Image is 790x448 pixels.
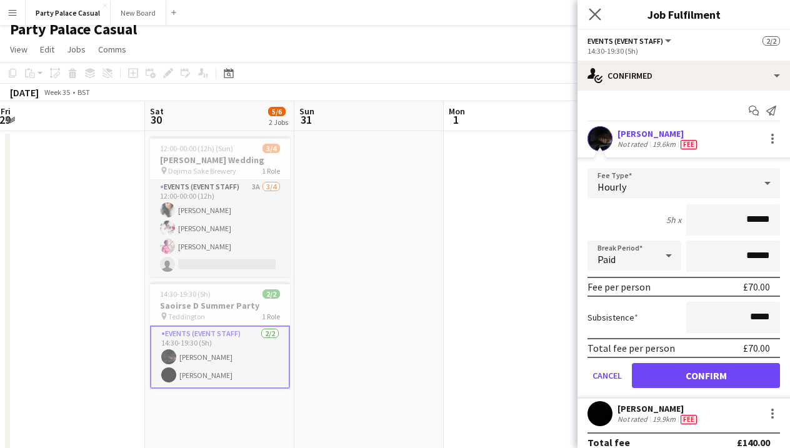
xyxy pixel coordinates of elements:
div: Total fee per person [587,342,675,354]
span: 31 [297,112,314,127]
span: View [10,44,27,55]
a: Edit [35,41,59,57]
span: 14:30-19:30 (5h) [160,289,211,299]
div: Confirmed [577,61,790,91]
div: Not rated [617,139,650,149]
span: 1 [447,112,465,127]
button: Confirm [632,363,780,388]
span: Week 35 [41,87,72,97]
div: 14:30-19:30 (5h) [587,46,780,56]
div: [DATE] [10,86,39,99]
span: 5/6 [268,107,286,116]
span: Mon [449,106,465,117]
span: Paid [597,253,616,266]
a: Comms [93,41,131,57]
div: £70.00 [743,342,770,354]
label: Subsistence [587,312,638,323]
div: 19.9km [650,414,678,424]
span: Fee [681,140,697,149]
div: BST [77,87,90,97]
app-card-role: Events (Event Staff)3A3/412:00-00:00 (12h)[PERSON_NAME][PERSON_NAME][PERSON_NAME] [150,180,290,277]
span: 1 Role [262,166,280,176]
span: 30 [148,112,164,127]
app-job-card: 12:00-00:00 (12h) (Sun)3/4[PERSON_NAME] Wedding Dojima Sake Brewery1 RoleEvents (Event Staff)3A3/... [150,136,290,277]
app-job-card: 14:30-19:30 (5h)2/2Saoirse D Summer Party Teddington1 RoleEvents (Event Staff)2/214:30-19:30 (5h)... [150,282,290,389]
div: 2 Jobs [269,117,288,127]
span: Jobs [67,44,86,55]
h1: Party Palace Casual [10,20,137,39]
span: 1 Role [262,312,280,321]
span: 2/2 [762,36,780,46]
button: Cancel [587,363,627,388]
div: 5h x [666,214,681,226]
span: Fee [681,415,697,424]
div: Fee per person [587,281,651,293]
a: Jobs [62,41,91,57]
div: [PERSON_NAME] [617,128,699,139]
span: 3/4 [262,144,280,153]
button: Events (Event Staff) [587,36,673,46]
app-card-role: Events (Event Staff)2/214:30-19:30 (5h)[PERSON_NAME][PERSON_NAME] [150,326,290,389]
span: Teddington [168,312,205,321]
span: Edit [40,44,54,55]
a: View [5,41,32,57]
span: Events (Event Staff) [587,36,663,46]
h3: Job Fulfilment [577,6,790,22]
span: Sun [299,106,314,117]
span: 2/2 [262,289,280,299]
button: New Board [111,1,166,25]
span: Comms [98,44,126,55]
div: 19.6km [650,139,678,149]
button: Party Palace Casual [26,1,111,25]
div: £70.00 [743,281,770,293]
div: Crew has different fees then in role [678,139,699,149]
h3: [PERSON_NAME] Wedding [150,154,290,166]
div: [PERSON_NAME] [617,403,699,414]
span: Sat [150,106,164,117]
span: Fri [1,106,11,117]
span: Dojima Sake Brewery [168,166,236,176]
span: Hourly [597,181,626,193]
div: Not rated [617,414,650,424]
div: Crew has different fees then in role [678,414,699,424]
span: 12:00-00:00 (12h) (Sun) [160,144,233,153]
h3: Saoirse D Summer Party [150,300,290,311]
